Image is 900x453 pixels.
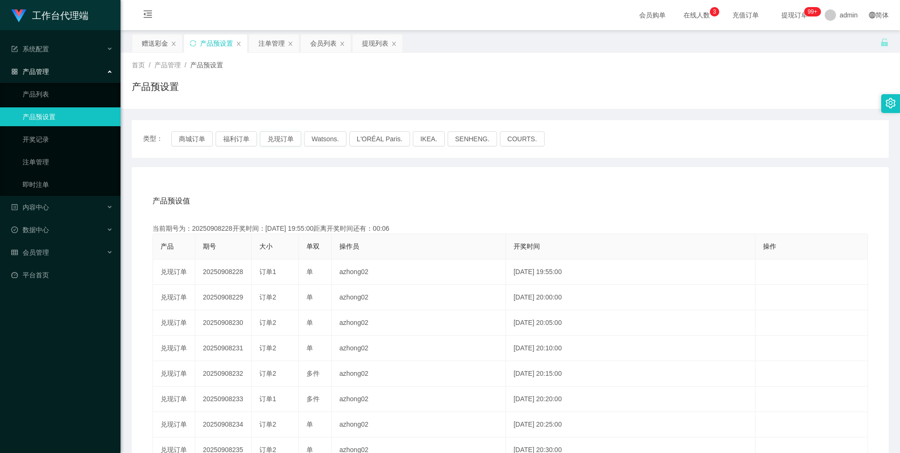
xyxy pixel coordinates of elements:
i: 图标: close [339,41,345,47]
span: 大小 [259,243,273,250]
td: 兑现订单 [153,387,195,412]
h1: 工作台代理端 [32,0,88,31]
td: 20250908234 [195,412,252,437]
i: 图标: sync [190,40,196,47]
span: 内容中心 [11,203,49,211]
span: 订单2 [259,370,276,377]
td: [DATE] 20:00:00 [506,285,755,310]
td: 20250908233 [195,387,252,412]
i: 图标: setting [885,98,896,108]
span: / [149,61,151,69]
button: Watsons. [304,131,346,146]
span: 订单2 [259,344,276,352]
span: 系统配置 [11,45,49,53]
span: / [185,61,186,69]
td: azhong02 [332,361,506,387]
span: 期号 [203,243,216,250]
span: 订单2 [259,293,276,301]
button: IKEA. [413,131,445,146]
span: 单 [306,268,313,275]
div: 注单管理 [258,34,285,52]
i: 图标: close [171,41,177,47]
td: [DATE] 20:25:00 [506,412,755,437]
td: [DATE] 20:05:00 [506,310,755,336]
i: 图标: close [236,41,241,47]
td: [DATE] 20:15:00 [506,361,755,387]
sup: 1113 [804,7,821,16]
span: 订单1 [259,395,276,403]
a: 开奖记录 [23,130,113,149]
td: azhong02 [332,285,506,310]
div: 赠送彩金 [142,34,168,52]
button: SENHENG. [448,131,497,146]
button: 福利订单 [216,131,257,146]
span: 产品管理 [154,61,181,69]
h1: 产品预设置 [132,80,179,94]
td: 兑现订单 [153,285,195,310]
span: 类型： [143,131,171,146]
i: 图标: menu-fold [132,0,164,31]
span: 多件 [306,370,320,377]
span: 数据中心 [11,226,49,234]
td: 兑现订单 [153,259,195,285]
div: 当前期号为：20250908228开奖时间：[DATE] 19:55:00距离开奖时间还有：00:06 [153,224,868,234]
td: [DATE] 20:10:00 [506,336,755,361]
i: 图标: global [869,12,876,18]
span: 单 [306,293,313,301]
span: 单 [306,344,313,352]
span: 产品 [161,243,174,250]
span: 开奖时间 [514,243,540,250]
td: 兑现订单 [153,336,195,361]
span: 在线人数 [679,12,715,18]
td: azhong02 [332,259,506,285]
i: 图标: close [288,41,293,47]
td: azhong02 [332,310,506,336]
span: 会员管理 [11,249,49,256]
a: 图标: dashboard平台首页 [11,266,113,284]
img: logo.9652507e.png [11,9,26,23]
span: 订单2 [259,421,276,428]
td: 20250908231 [195,336,252,361]
span: 操作员 [339,243,359,250]
td: 20250908232 [195,361,252,387]
td: azhong02 [332,336,506,361]
i: 图标: profile [11,204,18,210]
td: 20250908230 [195,310,252,336]
span: 订单2 [259,319,276,326]
td: 20250908228 [195,259,252,285]
i: 图标: form [11,46,18,52]
span: 操作 [763,243,776,250]
td: azhong02 [332,412,506,437]
a: 产品预设置 [23,107,113,126]
td: 20250908229 [195,285,252,310]
div: 产品预设置 [200,34,233,52]
td: 兑现订单 [153,310,195,336]
span: 单 [306,421,313,428]
i: 图标: close [391,41,397,47]
i: 图标: appstore-o [11,68,18,75]
span: 订单1 [259,268,276,275]
button: L'ORÉAL Paris. [349,131,410,146]
a: 产品列表 [23,85,113,104]
button: 商城订单 [171,131,213,146]
span: 产品预设值 [153,195,190,207]
span: 单 [306,319,313,326]
span: 首页 [132,61,145,69]
span: 产品预设置 [190,61,223,69]
sup: 3 [710,7,719,16]
span: 单双 [306,243,320,250]
a: 工作台代理端 [11,11,88,19]
td: [DATE] 19:55:00 [506,259,755,285]
span: 充值订单 [728,12,763,18]
p: 3 [713,7,716,16]
button: COURTS. [500,131,545,146]
i: 图标: check-circle-o [11,226,18,233]
td: 兑现订单 [153,412,195,437]
a: 即时注单 [23,175,113,194]
td: [DATE] 20:20:00 [506,387,755,412]
span: 产品管理 [11,68,49,75]
td: azhong02 [332,387,506,412]
span: 提现订单 [777,12,812,18]
button: 兑现订单 [260,131,301,146]
a: 注单管理 [23,153,113,171]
